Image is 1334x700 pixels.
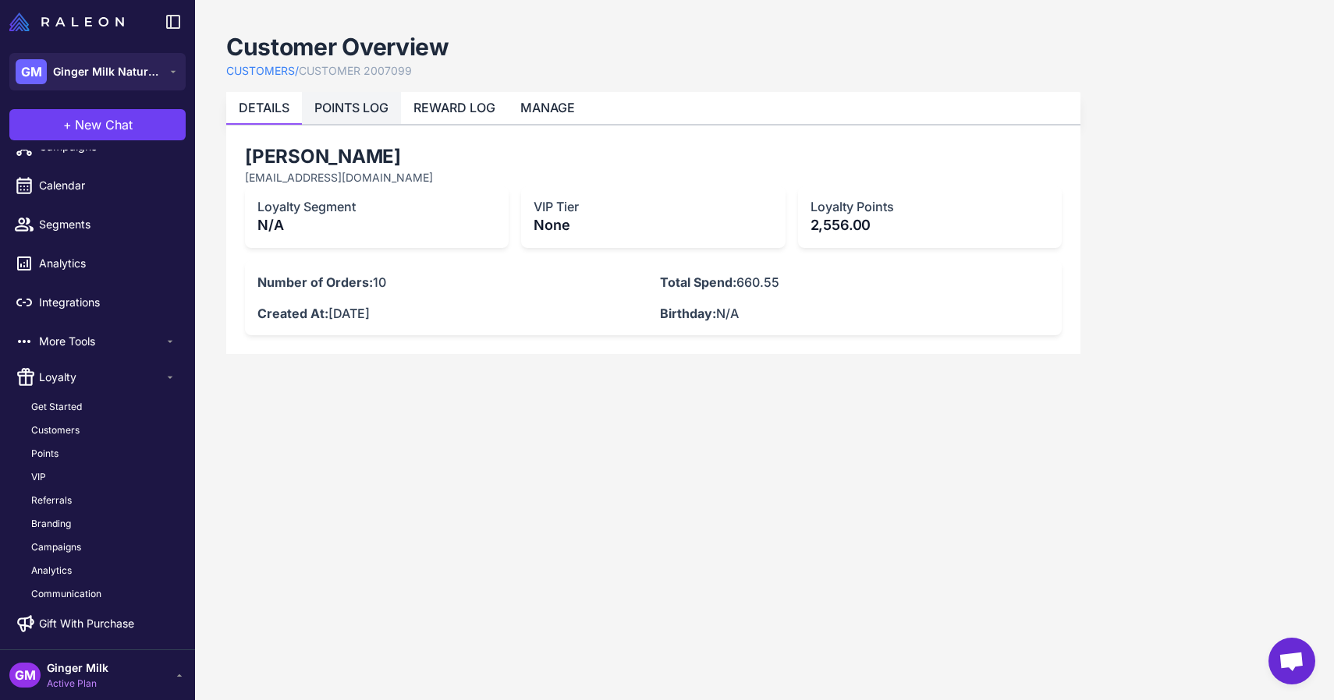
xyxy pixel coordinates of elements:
[39,177,176,194] span: Calendar
[19,514,189,534] a: Branding
[31,493,72,507] span: Referrals
[257,273,647,292] p: 10
[9,663,41,688] div: GM
[39,369,164,386] span: Loyalty
[314,100,388,115] a: POINTS LOG
[257,214,496,235] p: N/A
[245,169,1062,186] p: [EMAIL_ADDRESS][DOMAIN_NAME]
[39,216,176,233] span: Segments
[9,12,124,31] img: Raleon Logo
[534,214,772,235] p: None
[1268,638,1315,684] div: Chat abierto
[413,100,495,115] a: REWARD LOG
[75,115,133,134] span: New Chat
[245,144,1062,169] h2: [PERSON_NAME]
[47,677,108,691] span: Active Plan
[660,304,1050,323] p: N/A
[257,306,328,321] strong: Created At:
[31,540,81,554] span: Campaigns
[6,208,189,241] a: Segments
[19,560,189,581] a: Analytics
[53,63,162,80] span: Ginger Milk Natural Care
[6,286,189,319] a: Integrations
[31,423,80,437] span: Customers
[811,214,1049,235] p: 2,556.00
[16,59,47,84] div: GM
[31,587,101,601] span: Communication
[660,273,1050,292] p: 660.55
[239,100,289,115] a: DETAILS
[47,659,108,677] span: Ginger Milk
[257,304,647,323] p: [DATE]
[6,607,189,640] a: Gift With Purchase
[63,115,72,134] span: +
[39,255,176,272] span: Analytics
[6,247,189,280] a: Analytics
[39,615,134,632] span: Gift With Purchase
[811,199,1049,214] h3: Loyalty Points
[660,274,736,290] strong: Total Spend:
[9,53,186,90] button: GMGinger Milk Natural Care
[19,420,189,440] a: Customers
[19,444,189,464] a: Points
[295,64,299,77] span: /
[39,333,164,350] span: More Tools
[31,447,59,461] span: Points
[534,199,772,214] h3: VIP Tier
[19,397,189,417] a: Get Started
[9,12,130,31] a: Raleon Logo
[299,62,412,80] a: CUSTOMER 2007099
[31,470,46,484] span: VIP
[39,294,176,311] span: Integrations
[520,100,575,115] a: MANAGE
[19,537,189,557] a: Campaigns
[257,199,496,214] h3: Loyalty Segment
[226,31,449,62] h1: Customer Overview
[6,169,189,202] a: Calendar
[660,306,716,321] strong: Birthday:
[31,400,82,414] span: Get Started
[31,517,71,531] span: Branding
[19,490,189,511] a: Referrals
[257,274,373,290] strong: Number of Orders:
[9,109,186,140] button: +New Chat
[19,467,189,487] a: VIP
[31,564,72,578] span: Analytics
[19,584,189,604] a: Communication
[226,62,299,80] a: CUSTOMERS/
